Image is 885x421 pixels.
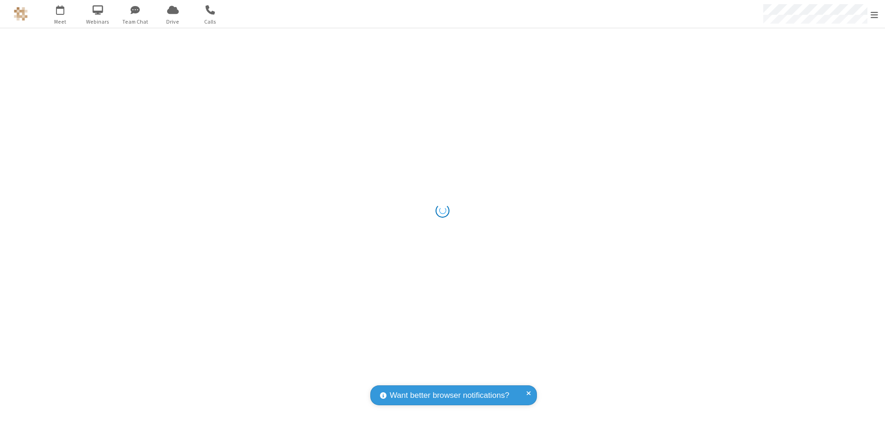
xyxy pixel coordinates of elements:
[118,18,153,26] span: Team Chat
[193,18,228,26] span: Calls
[390,390,509,402] span: Want better browser notifications?
[81,18,115,26] span: Webinars
[43,18,78,26] span: Meet
[14,7,28,21] img: QA Selenium DO NOT DELETE OR CHANGE
[156,18,190,26] span: Drive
